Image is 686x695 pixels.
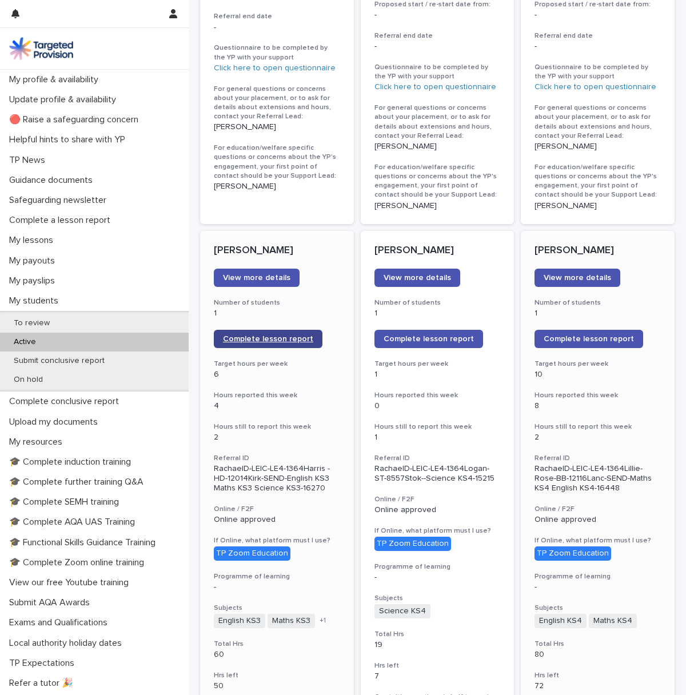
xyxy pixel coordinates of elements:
[384,335,474,343] span: Complete lesson report
[374,562,501,572] h3: Programme of learning
[374,142,501,151] p: [PERSON_NAME]
[374,672,501,681] p: 7
[5,375,52,385] p: On hold
[535,83,656,91] a: Click here to open questionnaire
[214,85,340,122] h3: For general questions or concerns about your placement, or to ask for details about extensions an...
[214,572,340,581] h3: Programme of learning
[535,163,661,200] h3: For education/welfare specific questions or concerns about the YP's engagement, your first point ...
[374,464,501,484] p: RachaelD-LEIC-LE4-1364Logan-ST-8557Stok--Science KS4-15215
[5,74,107,85] p: My profile & availability
[374,360,501,369] h3: Target hours per week
[214,269,300,287] a: View more details
[214,515,340,525] p: Online approved
[214,640,340,649] h3: Total Hrs
[214,143,340,181] h3: For education/welfare specific questions or concerns about the YP's engagement, your first point ...
[535,681,661,691] p: 72
[535,515,661,525] p: Online approved
[374,298,501,307] h3: Number of students
[9,37,73,60] img: M5nRWzHhSzIhMunXDL62
[5,275,64,286] p: My payslips
[5,337,45,347] p: Active
[374,245,501,257] p: [PERSON_NAME]
[5,597,99,608] p: Submit AQA Awards
[535,245,661,257] p: [PERSON_NAME]
[535,309,661,318] p: 1
[535,650,661,660] p: 80
[214,604,340,613] h3: Subjects
[374,103,501,141] h3: For general questions or concerns about your placement, or to ask for details about extensions an...
[374,163,501,200] h3: For education/welfare specific questions or concerns about the YP's engagement, your first point ...
[544,274,611,282] span: View more details
[5,155,54,166] p: TP News
[374,454,501,463] h3: Referral ID
[223,335,313,343] span: Complete lesson report
[214,64,336,72] a: Click here to open questionnaire
[5,617,117,628] p: Exams and Qualifications
[5,235,62,246] p: My lessons
[374,495,501,504] h3: Online / F2F
[535,582,661,592] p: -
[374,391,501,400] h3: Hours reported this week
[535,31,661,41] h3: Referral end date
[374,505,501,515] p: Online approved
[5,195,115,206] p: Safeguarding newsletter
[535,269,620,287] a: View more details
[5,255,64,266] p: My payouts
[223,274,290,282] span: View more details
[214,330,322,348] a: Complete lesson report
[535,546,611,561] div: TP Zoom Education
[535,572,661,581] h3: Programme of learning
[374,370,501,380] p: 1
[214,360,340,369] h3: Target hours per week
[374,573,501,582] p: -
[5,437,71,448] p: My resources
[535,142,661,151] p: [PERSON_NAME]
[374,594,501,603] h3: Subjects
[5,175,102,186] p: Guidance documents
[374,630,501,639] h3: Total Hrs
[214,309,340,318] p: 1
[535,464,661,493] p: RachaelD-LEIC-LE4-1364Lillie-Rose-BB-12116Lanc-SEND-Maths KS4 English KS4-16448
[535,505,661,514] h3: Online / F2F
[374,661,501,670] h3: Hrs left
[374,63,501,81] h3: Questionnaire to be completed by the YP with your support
[320,617,326,624] span: + 1
[214,505,340,514] h3: Online / F2F
[214,650,340,660] p: 60
[214,23,340,33] p: -
[214,370,340,380] p: 6
[214,433,340,442] p: 2
[214,245,340,257] p: [PERSON_NAME]
[535,63,661,81] h3: Questionnaire to be completed by the YP with your support
[535,614,587,628] span: English KS4
[214,182,340,191] p: [PERSON_NAME]
[374,42,501,51] p: -
[214,546,290,561] div: TP Zoom Education
[214,464,340,493] p: RachaelD-LEIC-LE4-1364Harris -HD-12014Kirk-SEND-English KS3 Maths KS3 Science KS3-16270
[374,422,501,432] h3: Hours still to report this week
[5,557,153,568] p: 🎓 Complete Zoom online training
[214,12,340,21] h3: Referral end date
[214,422,340,432] h3: Hours still to report this week
[535,330,643,348] a: Complete lesson report
[374,330,483,348] a: Complete lesson report
[374,309,501,318] p: 1
[214,391,340,400] h3: Hours reported this week
[214,298,340,307] h3: Number of students
[374,537,451,551] div: TP Zoom Education
[5,477,153,488] p: 🎓 Complete further training Q&A
[535,454,661,463] h3: Referral ID
[535,10,661,20] p: -
[535,201,661,211] p: [PERSON_NAME]
[374,83,496,91] a: Click here to open questionnaire
[535,298,661,307] h3: Number of students
[535,433,661,442] p: 2
[589,614,637,628] span: Maths KS4
[5,356,114,366] p: Submit conclusive report
[5,678,82,689] p: Refer a tutor 🎉
[214,43,340,62] h3: Questionnaire to be completed by the YP with your support
[5,417,107,428] p: Upload my documents
[535,370,661,380] p: 10
[535,640,661,649] h3: Total Hrs
[5,134,134,145] p: Helpful hints to share with YP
